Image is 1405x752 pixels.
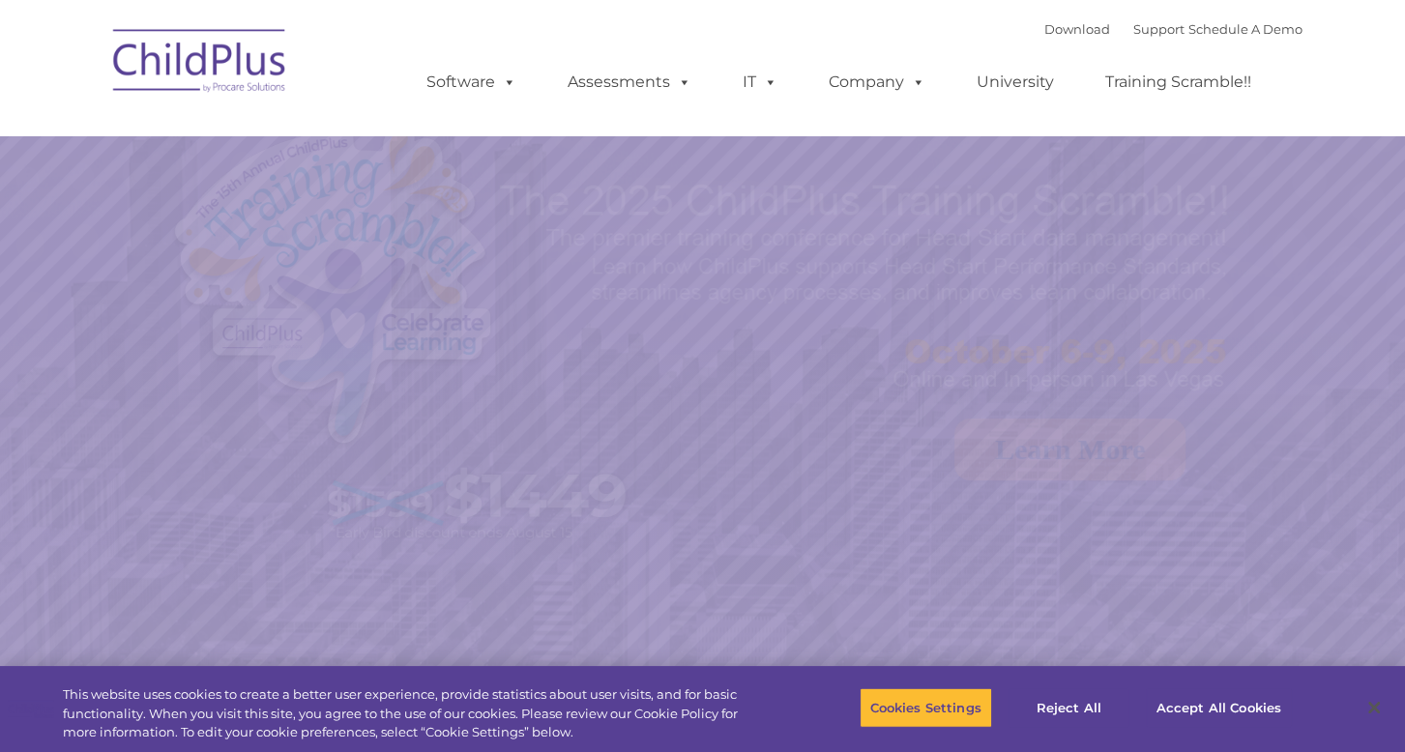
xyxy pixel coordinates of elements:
button: Accept All Cookies [1146,687,1292,728]
a: Schedule A Demo [1188,21,1303,37]
a: Software [407,63,536,101]
button: Close [1353,686,1395,729]
a: Learn More [954,419,1185,480]
a: Download [1044,21,1110,37]
a: Training Scramble!! [1086,63,1271,101]
button: Reject All [1009,687,1129,728]
font: | [1044,21,1303,37]
div: This website uses cookies to create a better user experience, provide statistics about user visit... [63,685,773,742]
a: University [957,63,1073,101]
img: ChildPlus by Procare Solutions [103,15,297,112]
a: Support [1133,21,1185,37]
a: Company [809,63,945,101]
a: IT [723,63,797,101]
button: Cookies Settings [860,687,992,728]
a: Assessments [548,63,711,101]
